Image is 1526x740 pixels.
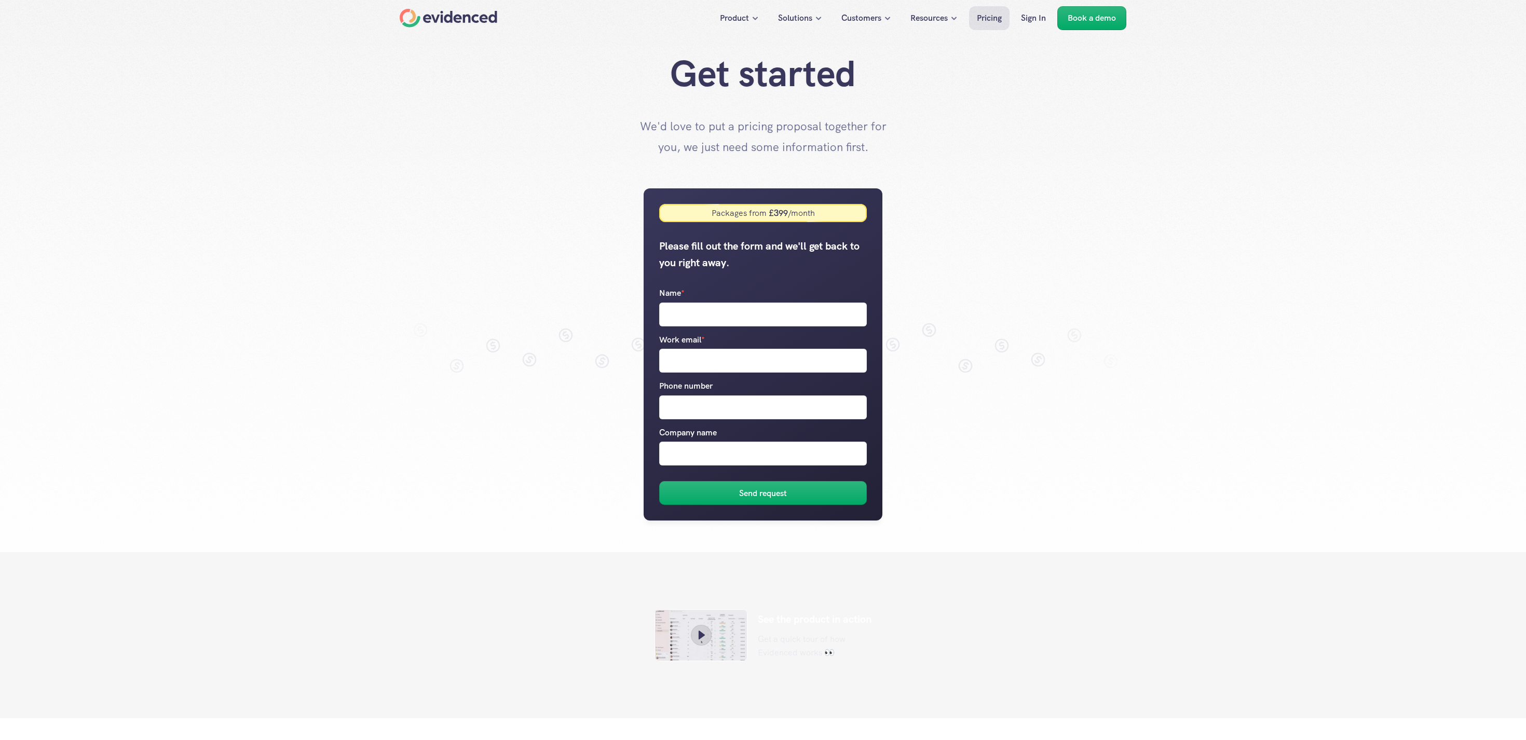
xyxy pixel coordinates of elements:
h6: Send request [739,487,787,500]
strong: £ 399 [767,208,788,218]
h5: Please fill out the form and we'll get back to you right away. [659,238,867,271]
button: Send request [659,482,867,505]
input: Company name [659,442,867,466]
p: Book a demo [1068,11,1116,25]
a: See the product in actionGet a quick tour of how Evidenced works 👀 [644,599,882,672]
p: Customers [841,11,881,25]
a: Book a demo [1057,6,1126,30]
p: Work email [659,333,705,347]
p: Resources [910,11,948,25]
h1: Get started [555,52,971,95]
p: Name [659,286,685,300]
p: Phone number [659,379,713,393]
p: Product [720,11,749,25]
div: Packages from /month [712,208,815,218]
p: We'd love to put a pricing proposal together for you, we just need some information first. [633,116,893,157]
p: Sign In [1021,11,1046,25]
input: Phone number [659,395,867,419]
p: Get a quick tour of how Evidenced works 👀 [758,633,856,659]
p: See the product in action [758,611,871,627]
input: Work email* [659,349,867,373]
p: Solutions [778,11,812,25]
input: Name* [659,303,867,326]
a: Home [400,9,497,28]
p: Company name [659,426,717,440]
a: Sign In [1013,6,1054,30]
a: Pricing [969,6,1010,30]
p: Pricing [977,11,1002,25]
